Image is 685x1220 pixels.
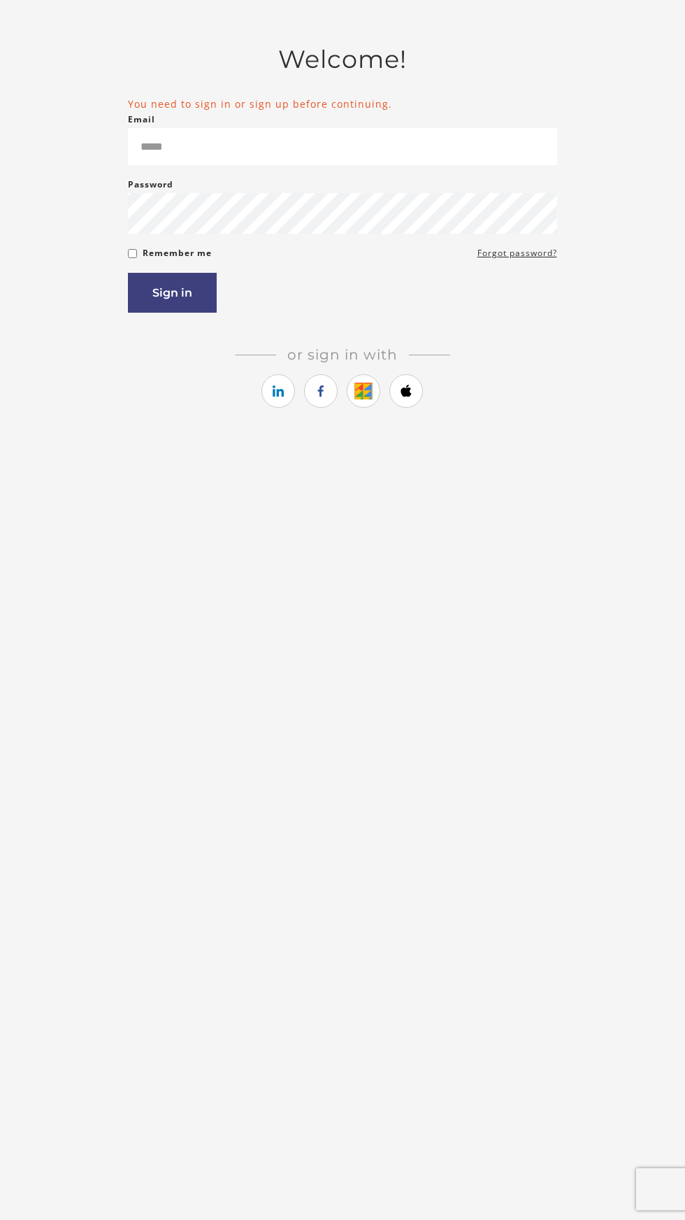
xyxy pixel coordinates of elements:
li: You need to sign in or sign up before continuing. [128,97,556,111]
label: Email [128,111,155,128]
a: https://courses.thinkific.com/users/auth/linkedin?ss%5Breferral%5D=&ss%5Buser_return_to%5D=%2Foau... [261,374,295,408]
a: https://courses.thinkific.com/users/auth/google?ss%5Breferral%5D=&ss%5Buser_return_to%5D=%2Foauth... [347,374,380,408]
label: Password [128,176,173,193]
span: Or sign in with [276,346,409,363]
a: https://courses.thinkific.com/users/auth/apple?ss%5Breferral%5D=&ss%5Buser_return_to%5D=%2Foauth2... [389,374,423,408]
label: If you are a human, ignore this field [128,273,139,676]
label: Remember me [143,245,212,262]
button: Sign in [128,273,217,313]
h2: Welcome! [128,45,556,74]
a: Forgot password? [477,245,557,262]
a: https://courses.thinkific.com/users/auth/facebook?ss%5Breferral%5D=&ss%5Buser_return_to%5D=%2Foau... [304,374,338,408]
